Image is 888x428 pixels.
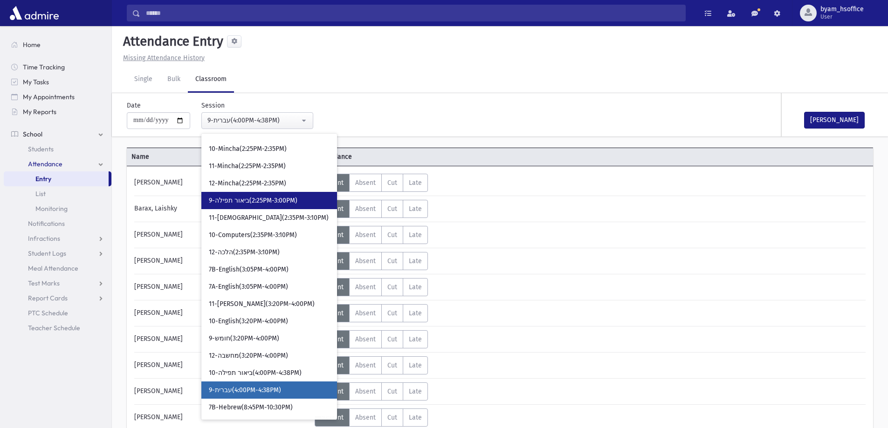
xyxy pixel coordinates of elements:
[23,63,65,71] span: Time Tracking
[130,252,315,270] div: [PERSON_NAME]
[209,248,280,257] span: 12-הלכה(2:35PM-3:10PM)
[355,179,376,187] span: Absent
[209,265,289,274] span: 7B-English(3:05PM-4:00PM)
[160,67,188,93] a: Bulk
[315,226,428,244] div: AttTypes
[355,414,376,421] span: Absent
[130,382,315,401] div: [PERSON_NAME]
[4,37,111,52] a: Home
[35,175,51,183] span: Entry
[188,67,234,93] a: Classroom
[209,213,329,223] span: 11-[DEMOGRAPHIC_DATA](2:35PM-3:10PM)
[409,335,422,343] span: Late
[28,324,80,332] span: Teacher Schedule
[28,264,78,272] span: Meal Attendance
[355,309,376,317] span: Absent
[315,200,428,218] div: AttTypes
[209,334,279,343] span: 9-חומש(3:20PM-4:00PM)
[387,179,397,187] span: Cut
[4,306,111,320] a: PTC Schedule
[130,226,315,244] div: [PERSON_NAME]
[409,414,422,421] span: Late
[4,320,111,335] a: Teacher Schedule
[355,205,376,213] span: Absent
[387,387,397,395] span: Cut
[209,162,286,171] span: 11-Mincha(2:25PM-2:35PM)
[7,4,61,22] img: AdmirePro
[201,101,225,110] label: Session
[28,145,54,153] span: Students
[387,205,397,213] span: Cut
[130,174,315,192] div: [PERSON_NAME]
[387,335,397,343] span: Cut
[355,361,376,369] span: Absent
[409,361,422,369] span: Late
[313,152,500,162] span: Attendance
[387,257,397,265] span: Cut
[4,60,111,75] a: Time Tracking
[119,54,205,62] a: Missing Attendance History
[127,152,313,162] span: Name
[23,108,56,116] span: My Reports
[4,276,111,291] a: Test Marks
[28,309,68,317] span: PTC Schedule
[409,309,422,317] span: Late
[315,408,428,427] div: AttTypes
[130,330,315,348] div: [PERSON_NAME]
[315,278,428,296] div: AttTypes
[28,294,68,302] span: Report Cards
[315,382,428,401] div: AttTypes
[123,54,205,62] u: Missing Attendance History
[209,317,288,326] span: 10-English(3:20PM-4:00PM)
[28,249,66,258] span: Student Logs
[4,201,111,216] a: Monitoring
[209,179,286,188] span: 12-Mincha(2:25PM-2:35PM)
[409,283,422,291] span: Late
[209,386,281,395] span: 9-עברית(4:00PM-4:38PM)
[4,291,111,306] a: Report Cards
[355,387,376,395] span: Absent
[35,190,46,198] span: List
[409,205,422,213] span: Late
[140,5,685,21] input: Search
[4,156,111,171] a: Attendance
[4,104,111,119] a: My Reports
[119,34,223,49] h5: Attendance Entry
[23,130,42,138] span: School
[355,335,376,343] span: Absent
[355,231,376,239] span: Absent
[28,160,62,168] span: Attendance
[130,408,315,427] div: [PERSON_NAME]
[127,67,160,93] a: Single
[355,257,376,265] span: Absent
[209,196,297,205] span: 9-ביאור תפילה(2:25PM-3:00PM)
[35,204,68,213] span: Monitoring
[130,278,315,296] div: [PERSON_NAME]
[28,219,65,228] span: Notifications
[209,144,287,154] span: 10-Mincha(2:25PM-2:35PM)
[315,304,428,322] div: AttTypes
[127,101,141,110] label: Date
[201,112,313,129] button: 9-עברית(4:00PM-4:38PM)
[4,89,111,104] a: My Appointments
[209,231,297,240] span: 10-Computers(2:35PM-3:10PM)
[409,179,422,187] span: Late
[28,234,60,243] span: Infractions
[820,6,864,13] span: byam_hsoffice
[315,356,428,374] div: AttTypes
[23,93,75,101] span: My Appointments
[387,309,397,317] span: Cut
[4,261,111,276] a: Meal Attendance
[4,142,111,156] a: Students
[409,231,422,239] span: Late
[207,115,300,125] div: 9-עברית(4:00PM-4:38PM)
[4,186,111,201] a: List
[804,112,865,129] button: [PERSON_NAME]
[820,13,864,20] span: User
[409,257,422,265] span: Late
[355,283,376,291] span: Absent
[315,252,428,270] div: AttTypes
[209,351,288,360] span: 12-מחשבה(3:20PM-4:00PM)
[4,246,111,261] a: Student Logs
[23,78,49,86] span: My Tasks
